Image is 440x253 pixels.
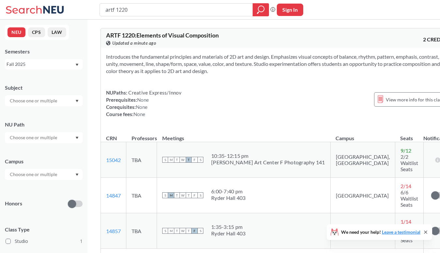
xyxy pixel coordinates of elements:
span: S [162,157,168,163]
span: 2/2 Waitlist Seats [401,154,418,172]
label: Studio [6,237,83,246]
svg: magnifying glass [257,5,265,14]
span: Class Type [5,226,83,233]
span: M [168,192,174,198]
a: 14847 [106,192,121,199]
span: F [192,157,197,163]
div: magnifying glass [253,3,269,16]
div: 10:35 - 12:15 pm [211,153,325,159]
span: None [134,111,145,117]
button: Sign In [277,4,303,16]
span: None [137,97,149,103]
span: Updated a minute ago [112,39,156,47]
div: Fall 2025Dropdown arrow [5,59,83,69]
svg: Dropdown arrow [75,137,79,139]
span: W [180,228,186,234]
span: S [197,157,203,163]
span: S [197,228,203,234]
span: T [174,192,180,198]
a: 14857 [106,228,121,234]
span: T [174,228,180,234]
div: [PERSON_NAME] Art Center F Photography 141 [211,159,325,166]
td: TBA [126,213,157,249]
span: 1 / 14 [401,218,411,225]
span: F [192,192,197,198]
th: Professors [126,128,157,142]
div: NU Path [5,121,83,128]
span: 9 / 12 [401,147,411,154]
span: W [180,192,186,198]
span: S [162,192,168,198]
td: TBA [126,178,157,213]
div: Campus [5,158,83,165]
th: Seats [395,128,423,142]
div: CRN [106,135,117,142]
span: F [192,228,197,234]
div: Ryder Hall 403 [211,195,246,201]
button: NEU [8,27,25,37]
th: Meetings [157,128,331,142]
div: 1:35 - 3:15 pm [211,224,246,230]
span: T [174,157,180,163]
div: NUPaths: Prerequisites: Corequisites: Course fees: [106,89,181,118]
td: [GEOGRAPHIC_DATA], [GEOGRAPHIC_DATA] [330,142,395,178]
svg: Dropdown arrow [75,100,79,102]
div: 6:00 - 7:40 pm [211,188,246,195]
span: M [168,228,174,234]
svg: Dropdown arrow [75,64,79,66]
td: [GEOGRAPHIC_DATA] [330,213,395,249]
div: Dropdown arrow [5,132,83,143]
svg: Dropdown arrow [75,173,79,176]
a: Leave a testimonial [382,229,420,235]
span: S [162,228,168,234]
input: Choose one or multiple [7,134,61,141]
button: CPS [28,27,45,37]
span: T [186,228,192,234]
span: None [136,104,148,110]
span: T [186,192,192,198]
input: Choose one or multiple [7,171,61,178]
span: T [186,157,192,163]
span: ARTF 1220 : Elements of Visual Composition [106,32,219,39]
td: [GEOGRAPHIC_DATA] [330,178,395,213]
input: Choose one or multiple [7,97,61,105]
th: Campus [330,128,395,142]
span: 1 [80,238,83,245]
div: Subject [5,84,83,91]
span: 2 / 14 [401,183,411,189]
span: S [197,192,203,198]
span: We need your help! [341,230,420,234]
input: Class, professor, course number, "phrase" [105,4,248,15]
div: Ryder Hall 403 [211,230,246,237]
button: LAW [48,27,66,37]
div: Dropdown arrow [5,169,83,180]
span: W [180,157,186,163]
div: Fall 2025 [7,61,75,68]
p: Honors [5,200,22,207]
span: Creative Express/Innov [127,90,181,96]
a: 15042 [106,157,121,163]
div: Semesters [5,48,83,55]
div: Dropdown arrow [5,95,83,106]
span: 6/6 Waitlist Seats [401,189,418,208]
td: TBA [126,142,157,178]
span: M [168,157,174,163]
